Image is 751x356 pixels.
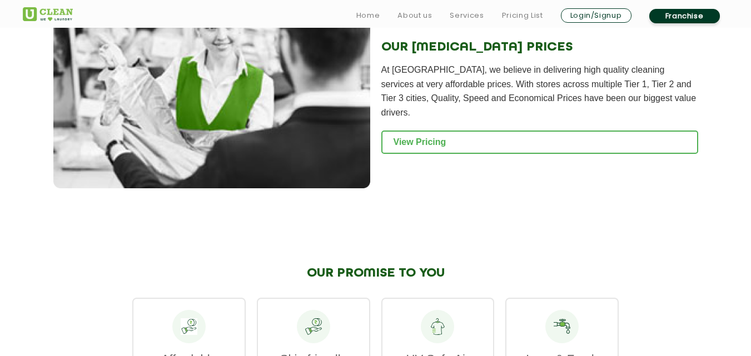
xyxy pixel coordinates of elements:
[649,9,720,23] a: Franchise
[23,7,73,21] img: UClean Laundry and Dry Cleaning
[356,9,380,22] a: Home
[381,63,698,119] p: At [GEOGRAPHIC_DATA], we believe in delivering high quality cleaning services at very affordable ...
[561,8,631,23] a: Login/Signup
[397,9,432,22] a: About us
[381,40,698,54] h2: OUR [MEDICAL_DATA] PRICES
[381,131,698,154] a: View Pricing
[502,9,543,22] a: Pricing List
[132,266,619,280] h2: OUR PROMISE TO YOU
[53,6,370,189] img: Dry Cleaning Service
[450,9,484,22] a: Services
